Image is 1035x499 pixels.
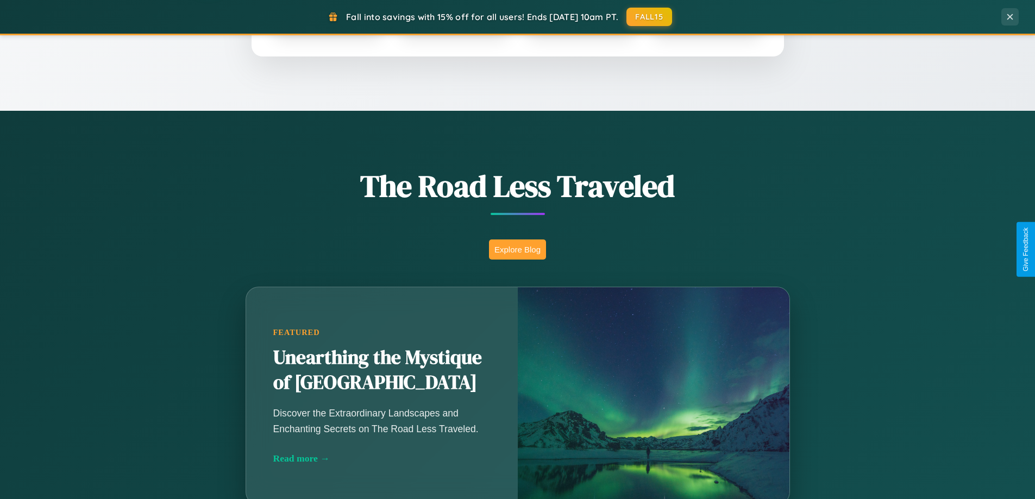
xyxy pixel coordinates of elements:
div: Give Feedback [1022,228,1030,271]
h2: Unearthing the Mystique of [GEOGRAPHIC_DATA] [273,345,491,395]
h1: The Road Less Traveled [192,165,844,207]
button: FALL15 [626,8,672,26]
button: Explore Blog [489,239,546,260]
div: Read more → [273,453,491,464]
div: Featured [273,328,491,337]
span: Fall into savings with 15% off for all users! Ends [DATE] 10am PT. [346,11,618,22]
p: Discover the Extraordinary Landscapes and Enchanting Secrets on The Road Less Traveled. [273,406,491,436]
